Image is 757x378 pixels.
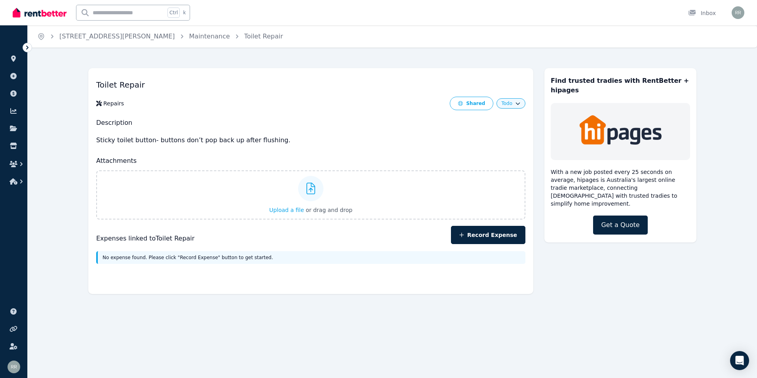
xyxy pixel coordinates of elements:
[96,118,525,128] h2: Description
[688,9,716,17] div: Inbox
[269,206,352,214] button: Upload a file or drag and drop
[730,351,749,370] div: Open Intercom Messenger
[244,32,283,40] a: Toilet Repair
[103,99,124,107] div: Repairs
[189,32,230,40] a: Maintenance
[8,361,20,373] img: Reuben Reid
[551,168,690,208] p: With a new job posted every 25 seconds on average, hipages is Australia's largest online tradie m...
[59,32,175,40] a: [STREET_ADDRESS][PERSON_NAME]
[13,7,67,19] img: RentBetter
[501,100,520,107] button: Todo
[269,207,304,213] span: Upload a file
[167,8,180,18] span: Ctrl
[501,100,512,107] span: Todo
[578,111,662,150] img: Trades & Maintenance
[466,101,485,106] div: Shared
[306,207,352,213] span: or drag and drop
[451,226,525,244] button: Record Expense
[96,234,525,243] h4: Expenses linked to Toilet Repair
[96,132,525,148] p: Sticky toilet button- buttons don’t pop back up after flushing.
[450,97,493,110] button: Shared
[593,216,647,235] a: Get a Quote
[96,156,525,166] h2: Attachments
[28,25,293,48] nav: Breadcrumb
[96,76,525,94] h1: Toilet Repair
[183,10,186,16] span: k
[732,6,744,19] img: Reuben Reid
[551,76,690,95] h3: Find trusted tradies with RentBetter + hipages
[96,251,525,264] div: No expense found. Please click "Record Expense" button to get started.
